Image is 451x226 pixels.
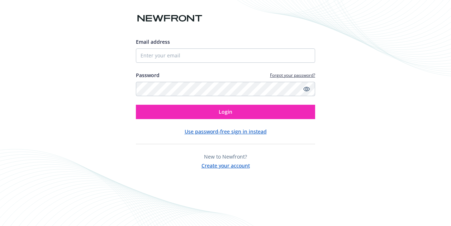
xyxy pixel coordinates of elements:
[136,105,315,119] button: Login
[136,48,315,63] input: Enter your email
[136,71,160,79] label: Password
[136,82,315,96] input: Enter your password
[302,85,311,93] a: Show password
[204,153,247,160] span: New to Newfront?
[219,108,232,115] span: Login
[185,128,267,135] button: Use password-free sign in instead
[201,160,250,169] button: Create your account
[136,12,204,25] img: Newfront logo
[270,72,315,78] a: Forgot your password?
[136,38,170,45] span: Email address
